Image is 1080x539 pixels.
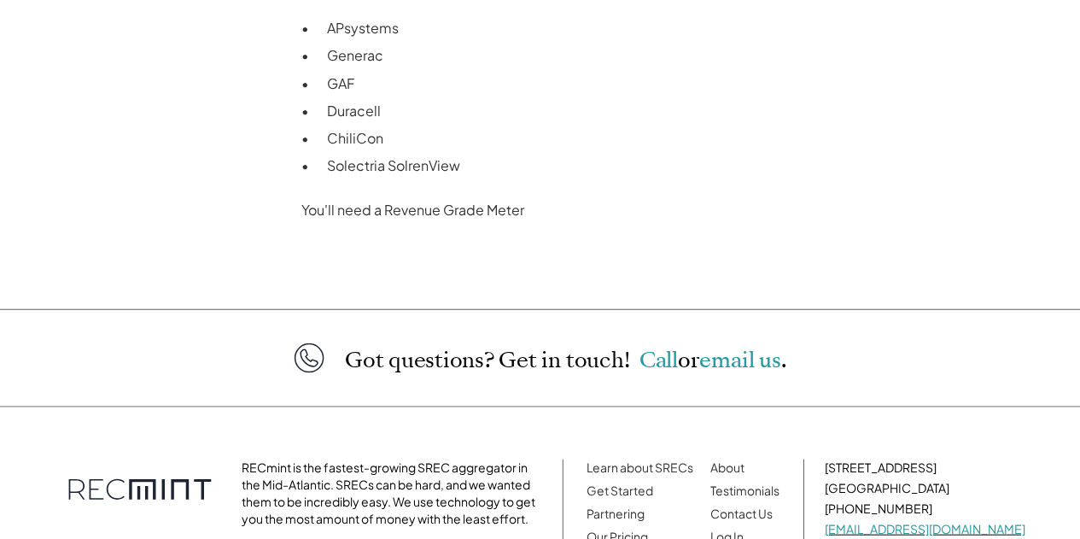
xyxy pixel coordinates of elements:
[825,478,1025,495] p: [GEOGRAPHIC_DATA]
[327,42,779,69] p: Generac
[587,505,645,520] a: Partnering
[825,458,1025,475] p: [STREET_ADDRESS]
[710,459,744,474] a: About
[699,344,780,374] a: email us
[242,458,541,526] p: RECmint is the fastest-growing SREC aggregator in the Mid-Atlantic. SRECs can be hard, and we wan...
[678,344,700,374] span: or
[639,344,678,374] a: Call
[327,151,779,179] p: Solectria SolrenView
[345,348,786,371] p: Got questions? Get in touch!
[587,482,653,497] a: Get Started
[327,15,779,42] p: APsystems
[710,482,779,497] a: Testimonials
[710,505,773,520] a: Contact Us
[825,520,1025,536] a: [EMAIL_ADDRESS][DOMAIN_NAME]
[780,344,786,374] span: .
[327,124,779,151] p: ChiliCon
[825,499,1025,516] p: [PHONE_NUMBER]
[301,196,779,223] p: You'll need a Revenue Grade Meter
[327,97,779,124] p: Duracell
[327,69,779,97] p: GAF
[587,459,693,474] a: Learn about SRECs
